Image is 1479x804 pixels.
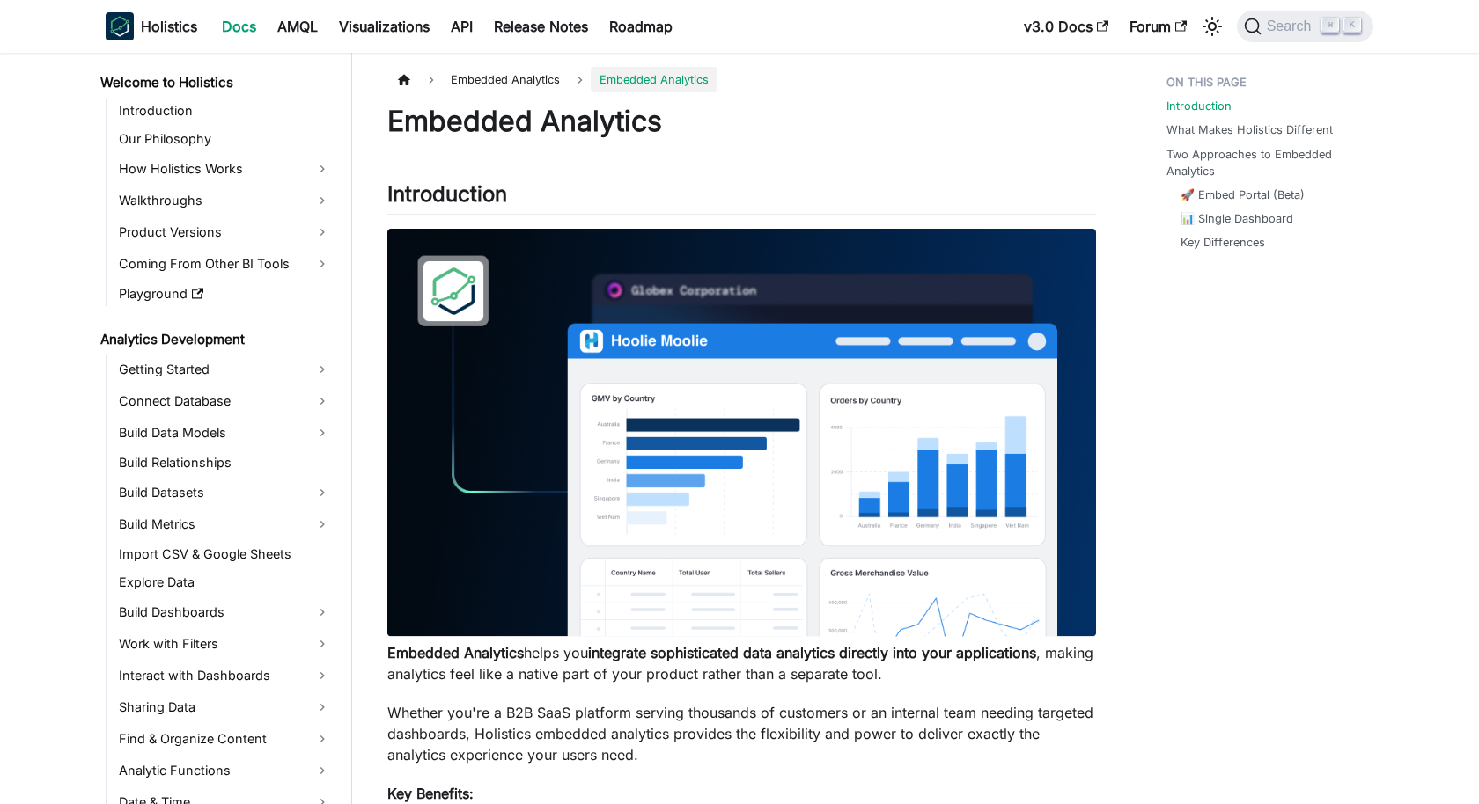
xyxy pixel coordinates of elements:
[1321,18,1339,33] kbd: ⌘
[387,702,1096,765] p: Whether you're a B2B SaaS platform serving thousands of customers or an internal team needing tar...
[1181,234,1265,251] a: Key Differences
[1181,210,1293,227] a: 📊 Single Dashboard
[387,644,524,661] strong: Embedded Analytics
[387,67,421,92] a: Home page
[114,250,336,278] a: Coming From Other BI Tools
[114,598,336,626] a: Build Dashboards
[114,630,336,658] a: Work with Filters
[387,181,1096,215] h2: Introduction
[114,355,336,384] a: Getting Started
[387,785,474,802] strong: Key Benefits:
[114,661,336,690] a: Interact with Dashboards
[141,16,197,37] b: Holistics
[114,693,336,721] a: Sharing Data
[442,67,569,92] span: Embedded Analytics
[1166,146,1363,179] a: Two Approaches to Embedded Analytics
[114,155,336,183] a: How Holistics Works
[114,450,336,475] a: Build Relationships
[1119,12,1197,40] a: Forum
[440,12,483,40] a: API
[106,12,197,40] a: HolisticsHolistics
[106,12,134,40] img: Holistics
[114,99,336,123] a: Introduction
[114,510,336,538] a: Build Metrics
[1166,98,1232,114] a: Introduction
[114,542,336,566] a: Import CSV & Google Sheets
[387,229,1096,637] img: Embedded Dashboard
[267,12,328,40] a: AMQL
[591,67,717,92] span: Embedded Analytics
[114,281,336,306] a: Playground
[387,104,1096,139] h1: Embedded Analytics
[328,12,440,40] a: Visualizations
[88,53,352,804] nav: Docs sidebar
[1166,121,1333,138] a: What Makes Holistics Different
[1343,18,1361,33] kbd: K
[95,70,336,95] a: Welcome to Holistics
[114,127,336,151] a: Our Philosophy
[211,12,267,40] a: Docs
[483,12,599,40] a: Release Notes
[114,570,336,595] a: Explore Data
[387,67,1096,92] nav: Breadcrumbs
[114,725,336,753] a: Find & Organize Content
[114,218,336,246] a: Product Versions
[114,479,336,507] a: Build Datasets
[1013,12,1119,40] a: v3.0 Docs
[114,387,336,415] a: Connect Database
[114,419,336,447] a: Build Data Models
[1262,18,1322,34] span: Search
[1198,12,1226,40] button: Switch between dark and light mode (currently light mode)
[114,186,336,215] a: Walkthroughs
[1181,186,1305,203] a: 🚀 Embed Portal (Beta)
[114,756,336,785] a: Analytic Functions
[387,642,1096,684] p: helps you , making analytics feel like a native part of your product rather than a separate tool.
[588,644,1036,661] strong: integrate sophisticated data analytics directly into your applications
[599,12,683,40] a: Roadmap
[1237,11,1373,42] button: Search (Command+K)
[95,327,336,352] a: Analytics Development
